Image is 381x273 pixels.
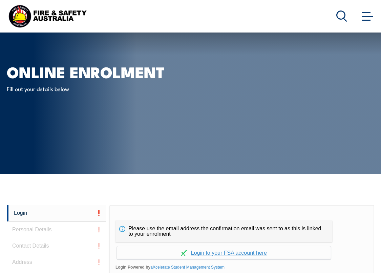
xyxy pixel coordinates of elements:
h1: Online Enrolment [7,65,174,78]
p: Fill out your details below [7,85,130,92]
img: Log in withaxcelerate [181,250,187,256]
a: Login [7,205,106,222]
a: aXcelerate Student Management System [150,265,225,270]
div: Please use the email address the confirmation email was sent to as this is linked to your enrolment [115,220,332,242]
span: Login Powered by [115,262,368,272]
